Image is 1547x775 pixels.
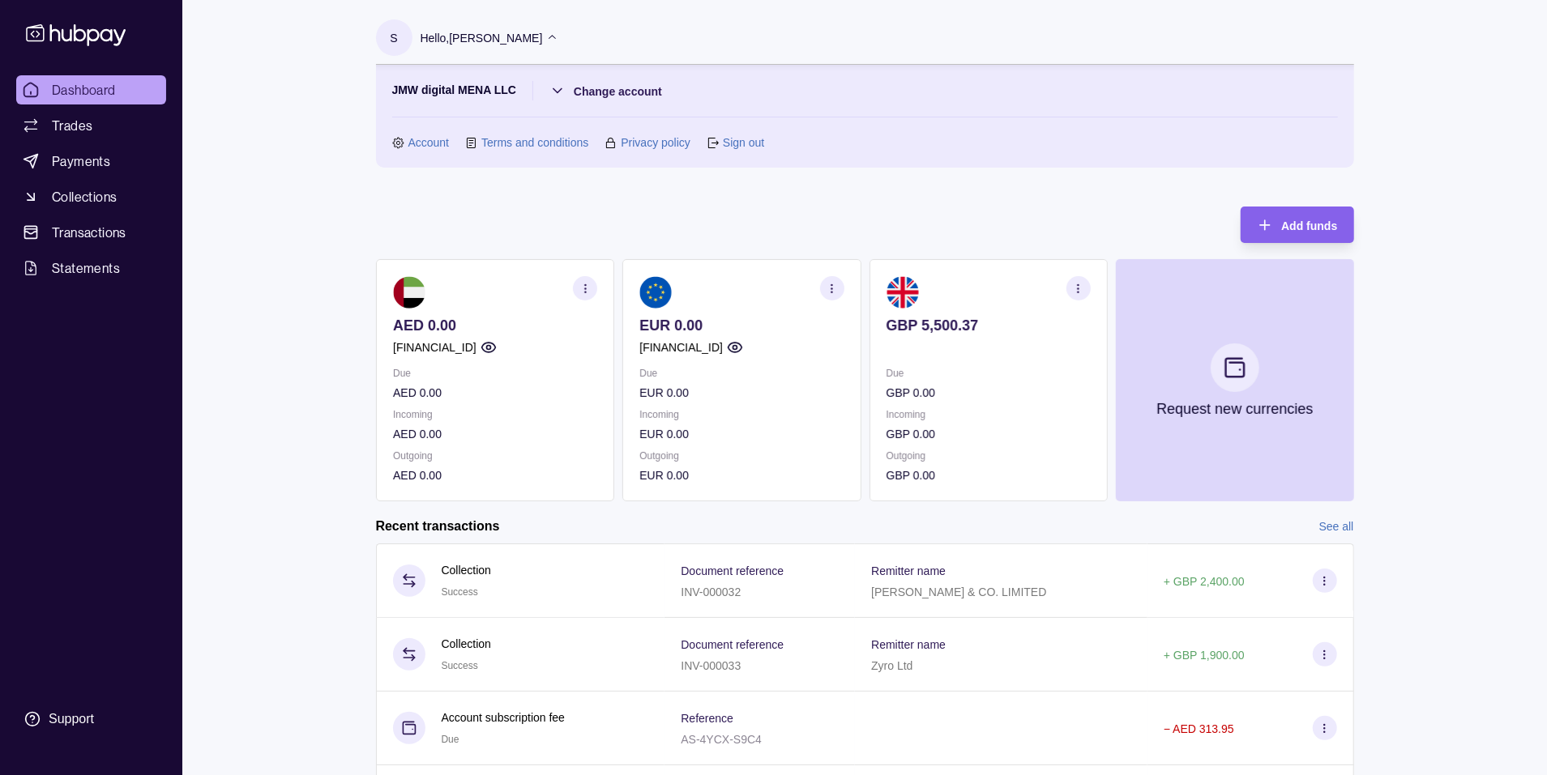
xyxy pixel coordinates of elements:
p: Incoming [393,406,597,424]
p: JMW digital MENA LLC [392,81,516,100]
p: Account subscription fee [442,709,566,726]
button: Request new currencies [1115,259,1353,501]
p: Outgoing [886,447,1090,465]
p: AED 0.00 [393,425,597,443]
img: eu [639,276,672,309]
span: Payments [52,151,110,171]
p: S [390,29,397,47]
a: Dashboard [16,75,166,104]
a: Statements [16,253,166,283]
p: [FINANCIAL_ID] [639,339,723,356]
p: [FINANCIAL_ID] [393,339,476,356]
h2: Recent transactions [376,517,500,535]
a: Transactions [16,218,166,247]
p: Document reference [681,564,784,577]
p: AED 0.00 [393,317,597,334]
a: Support [16,702,166,736]
span: Collections [52,187,117,207]
p: + GBP 1,900.00 [1164,649,1245,662]
a: Account [408,134,450,151]
p: Collection [442,635,491,653]
p: GBP 0.00 [886,425,1090,443]
p: − AED 313.95 [1164,722,1234,735]
a: Terms and conditions [481,134,588,151]
p: [PERSON_NAME] & CO. LIMITED [871,586,1046,598]
p: Due [393,364,597,382]
a: Sign out [723,134,764,151]
p: GBP 5,500.37 [886,317,1090,334]
p: Incoming [886,406,1090,424]
p: Remitter name [871,564,946,577]
span: Statements [52,258,120,278]
a: Trades [16,111,166,140]
p: Due [886,364,1090,382]
p: Outgoing [393,447,597,465]
p: EUR 0.00 [639,466,844,484]
p: GBP 0.00 [886,466,1090,484]
p: EUR 0.00 [639,317,844,334]
p: AED 0.00 [393,466,597,484]
a: Privacy policy [621,134,690,151]
p: INV-000033 [681,659,741,672]
p: Hello, [PERSON_NAME] [421,29,543,47]
p: AED 0.00 [393,384,597,402]
span: Due [442,734,459,745]
a: Collections [16,182,166,211]
p: GBP 0.00 [886,384,1090,402]
span: Trades [52,116,92,135]
a: See all [1319,517,1354,535]
a: Payments [16,147,166,176]
button: Change account [549,81,662,100]
p: EUR 0.00 [639,425,844,443]
p: INV-000032 [681,586,741,598]
p: Due [639,364,844,382]
p: Incoming [639,406,844,424]
button: Add funds [1241,207,1353,243]
img: gb [886,276,918,309]
span: Dashboard [52,80,116,100]
p: AS-4YCX-S9C4 [681,733,762,746]
p: Remitter name [871,638,946,651]
span: Add funds [1281,219,1337,232]
p: EUR 0.00 [639,384,844,402]
p: Request new currencies [1156,400,1313,418]
span: Change account [574,85,662,98]
p: Reference [681,712,733,725]
span: Transactions [52,223,126,242]
img: ae [393,276,425,309]
p: Zyro Ltd [871,659,912,672]
span: Success [442,586,478,598]
p: Document reference [681,638,784,651]
p: Collection [442,561,491,579]
p: + GBP 2,400.00 [1164,575,1245,588]
span: Success [442,660,478,671]
div: Support [49,710,94,728]
p: Outgoing [639,447,844,465]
